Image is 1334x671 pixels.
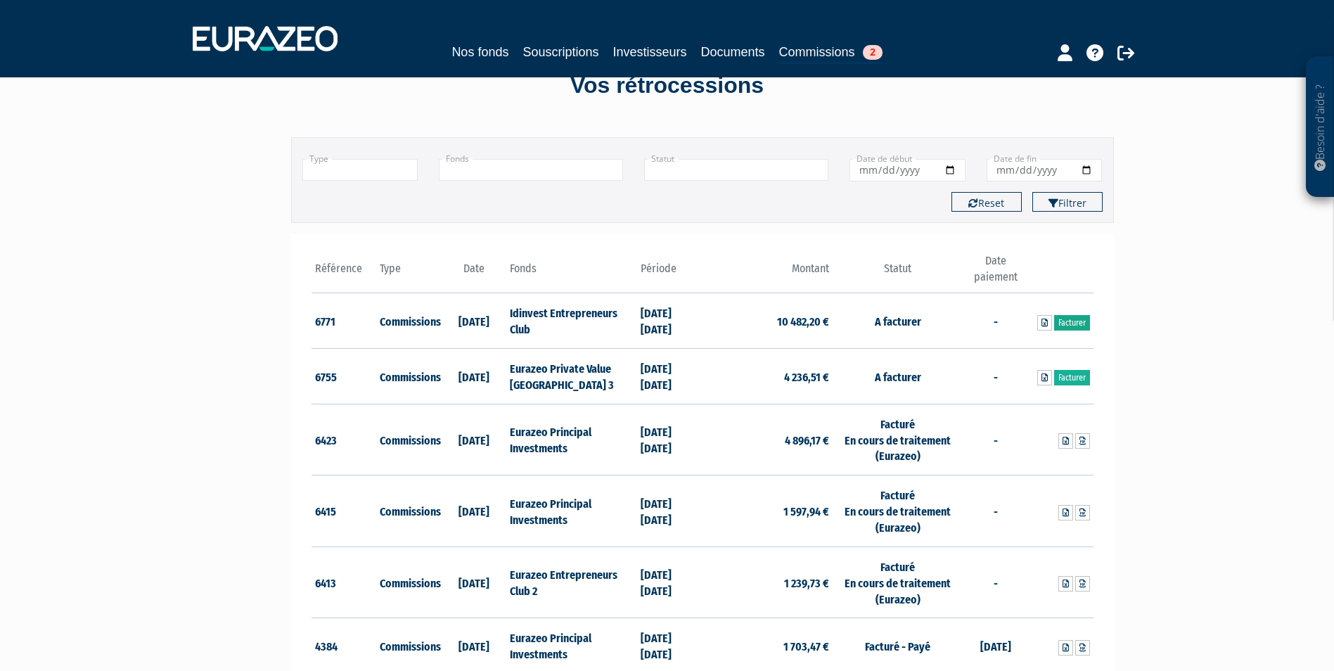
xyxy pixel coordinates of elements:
[376,293,442,349] td: Commissions
[376,547,442,618] td: Commissions
[613,42,686,62] a: Investisseurs
[442,293,507,349] td: [DATE]
[312,475,377,547] td: 6415
[863,45,883,60] span: 2
[506,253,636,293] th: Fonds
[637,404,703,475] td: [DATE] [DATE]
[833,404,963,475] td: Facturé En cours de traitement (Eurazeo)
[637,349,703,404] td: [DATE] [DATE]
[963,547,1028,618] td: -
[833,547,963,618] td: Facturé En cours de traitement (Eurazeo)
[506,349,636,404] td: Eurazeo Private Value [GEOGRAPHIC_DATA] 3
[376,475,442,547] td: Commissions
[193,26,338,51] img: 1732889491-logotype_eurazeo_blanc_rvb.png
[833,349,963,404] td: A facturer
[779,42,883,64] a: Commissions2
[442,253,507,293] th: Date
[312,547,377,618] td: 6413
[637,293,703,349] td: [DATE] [DATE]
[451,42,508,62] a: Nos fonds
[506,404,636,475] td: Eurazeo Principal Investments
[703,475,833,547] td: 1 597,94 €
[442,547,507,618] td: [DATE]
[312,349,377,404] td: 6755
[703,547,833,618] td: 1 239,73 €
[963,349,1028,404] td: -
[312,404,377,475] td: 6423
[376,404,442,475] td: Commissions
[637,547,703,618] td: [DATE] [DATE]
[506,475,636,547] td: Eurazeo Principal Investments
[963,293,1028,349] td: -
[833,475,963,547] td: Facturé En cours de traitement (Eurazeo)
[376,349,442,404] td: Commissions
[637,475,703,547] td: [DATE] [DATE]
[703,349,833,404] td: 4 236,51 €
[701,42,765,62] a: Documents
[442,349,507,404] td: [DATE]
[442,475,507,547] td: [DATE]
[951,192,1022,212] button: Reset
[506,547,636,618] td: Eurazeo Entrepreneurs Club 2
[703,293,833,349] td: 10 482,20 €
[1312,64,1328,191] p: Besoin d'aide ?
[703,404,833,475] td: 4 896,17 €
[522,42,598,62] a: Souscriptions
[1032,192,1103,212] button: Filtrer
[637,253,703,293] th: Période
[963,404,1028,475] td: -
[833,253,963,293] th: Statut
[376,253,442,293] th: Type
[963,253,1028,293] th: Date paiement
[267,70,1068,102] div: Vos rétrocessions
[1054,370,1090,385] a: Facturer
[506,293,636,349] td: Idinvest Entrepreneurs Club
[963,475,1028,547] td: -
[703,253,833,293] th: Montant
[312,293,377,349] td: 6771
[1054,315,1090,331] a: Facturer
[833,293,963,349] td: A facturer
[442,404,507,475] td: [DATE]
[312,253,377,293] th: Référence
